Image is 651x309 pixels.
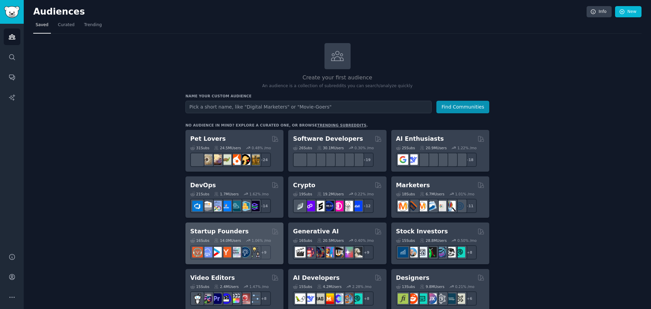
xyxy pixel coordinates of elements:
div: 18 Sub s [396,192,415,196]
img: typography [398,293,408,304]
img: SaaS [202,247,212,257]
div: + 11 [462,199,477,213]
img: content_marketing [398,201,408,211]
h2: Designers [396,274,430,282]
h2: Pet Lovers [190,135,226,143]
div: 28.8M Users [420,238,447,243]
div: 15 Sub s [396,238,415,243]
img: startup [211,247,222,257]
div: + 9 [257,245,271,259]
img: DeepSeek [407,154,418,165]
div: + 14 [257,199,271,213]
img: GoogleGeminiAI [398,154,408,165]
img: sdforall [323,247,334,257]
div: 15 Sub s [190,284,209,289]
img: dalle2 [304,247,315,257]
img: learndesign [445,293,456,304]
img: OpenSourceAI [333,293,343,304]
img: dividends [398,247,408,257]
img: ballpython [202,154,212,165]
div: 1.62 % /mo [250,192,269,196]
img: DeepSeek [304,293,315,304]
img: defi_ [352,201,362,211]
div: 6.7M Users [420,192,445,196]
img: swingtrading [445,247,456,257]
h2: Software Developers [293,135,363,143]
div: + 9 [359,245,374,259]
h2: Create your first audience [185,74,489,82]
img: llmops [342,293,353,304]
div: + 19 [359,153,374,167]
div: + 18 [462,153,477,167]
div: 0.21 % /mo [455,284,474,289]
img: 0xPolygon [304,201,315,211]
img: azuredevops [192,201,203,211]
img: cockatiel [230,154,241,165]
img: reactnative [333,154,343,165]
button: Find Communities [436,101,489,113]
img: postproduction [249,293,260,304]
img: OpenAIDev [436,154,446,165]
img: platformengineering [230,201,241,211]
img: web3 [323,201,334,211]
img: EntrepreneurRideAlong [192,247,203,257]
img: UXDesign [426,293,437,304]
div: 2.28 % /mo [352,284,372,289]
div: 20.5M Users [317,238,344,243]
img: editors [202,293,212,304]
img: aivideo [295,247,305,257]
img: MarketingResearch [445,201,456,211]
div: 16 Sub s [293,238,312,243]
img: indiehackers [230,247,241,257]
div: 0.30 % /mo [355,146,374,150]
img: AIDevelopersSociety [352,293,362,304]
img: AItoolsCatalog [417,154,427,165]
div: 30.1M Users [317,146,344,150]
img: dogbreed [249,154,260,165]
img: elixir [352,154,362,165]
img: aws_cdk [240,201,250,211]
h2: Marketers [396,181,430,190]
div: 9.8M Users [420,284,445,289]
div: 15 Sub s [293,284,312,289]
a: Info [587,6,612,18]
img: growmybusiness [249,247,260,257]
h2: AI Enthusiasts [396,135,444,143]
img: PlatformEngineers [249,201,260,211]
img: iOSProgramming [323,154,334,165]
div: No audience in mind? Explore a curated one, or browse . [185,123,368,128]
div: + 8 [462,245,477,259]
img: csharp [304,154,315,165]
a: Trending [82,20,104,34]
img: AWS_Certified_Experts [202,201,212,211]
div: 1.47 % /mo [250,284,269,289]
span: Saved [36,22,48,28]
div: 2.4M Users [214,284,239,289]
img: MistralAI [323,293,334,304]
div: 24.5M Users [214,146,241,150]
img: technicalanalysis [455,247,465,257]
img: DreamBooth [352,247,362,257]
div: 14.0M Users [214,238,241,243]
a: New [615,6,642,18]
div: + 6 [462,291,477,306]
a: trending subreddits [317,123,366,127]
img: starryai [342,247,353,257]
h2: Startup Founders [190,227,249,236]
span: Curated [58,22,75,28]
p: An audience is a collection of subreddits you can search/analyze quickly [185,83,489,89]
div: 1.7M Users [214,192,239,196]
div: 20.9M Users [420,146,447,150]
img: chatgpt_prompts_ [445,154,456,165]
img: PetAdvice [240,154,250,165]
h2: Audiences [33,6,587,17]
img: ArtificalIntelligence [455,154,465,165]
img: finalcutpro [230,293,241,304]
div: + 12 [359,199,374,213]
h2: AI Developers [293,274,339,282]
a: Saved [33,20,51,34]
h2: Video Editors [190,274,235,282]
div: + 24 [257,153,271,167]
img: AskComputerScience [342,154,353,165]
img: chatgpt_promptDesign [426,154,437,165]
